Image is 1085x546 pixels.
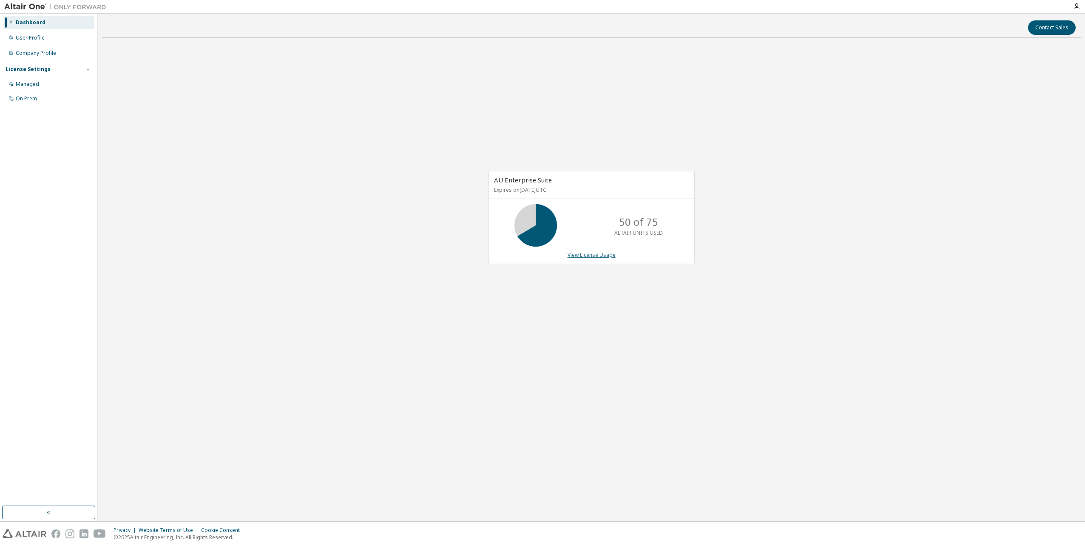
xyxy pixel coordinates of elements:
[494,176,552,184] span: AU Enterprise Suite
[139,527,201,534] div: Website Terms of Use
[619,215,658,229] p: 50 of 75
[614,229,663,236] p: ALTAIR UNITS USED
[16,95,37,102] div: On Prem
[1028,20,1076,35] button: Contact Sales
[114,527,139,534] div: Privacy
[80,529,88,538] img: linkedin.svg
[16,50,56,57] div: Company Profile
[51,529,60,538] img: facebook.svg
[6,66,51,73] div: License Settings
[16,19,45,26] div: Dashboard
[16,34,45,41] div: User Profile
[568,251,616,259] a: View License Usage
[16,81,39,88] div: Managed
[94,529,106,538] img: youtube.svg
[494,186,687,193] p: Expires on [DATE] UTC
[201,527,245,534] div: Cookie Consent
[65,529,74,538] img: instagram.svg
[114,534,245,541] p: © 2025 Altair Engineering, Inc. All Rights Reserved.
[4,3,111,11] img: Altair One
[3,529,46,538] img: altair_logo.svg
